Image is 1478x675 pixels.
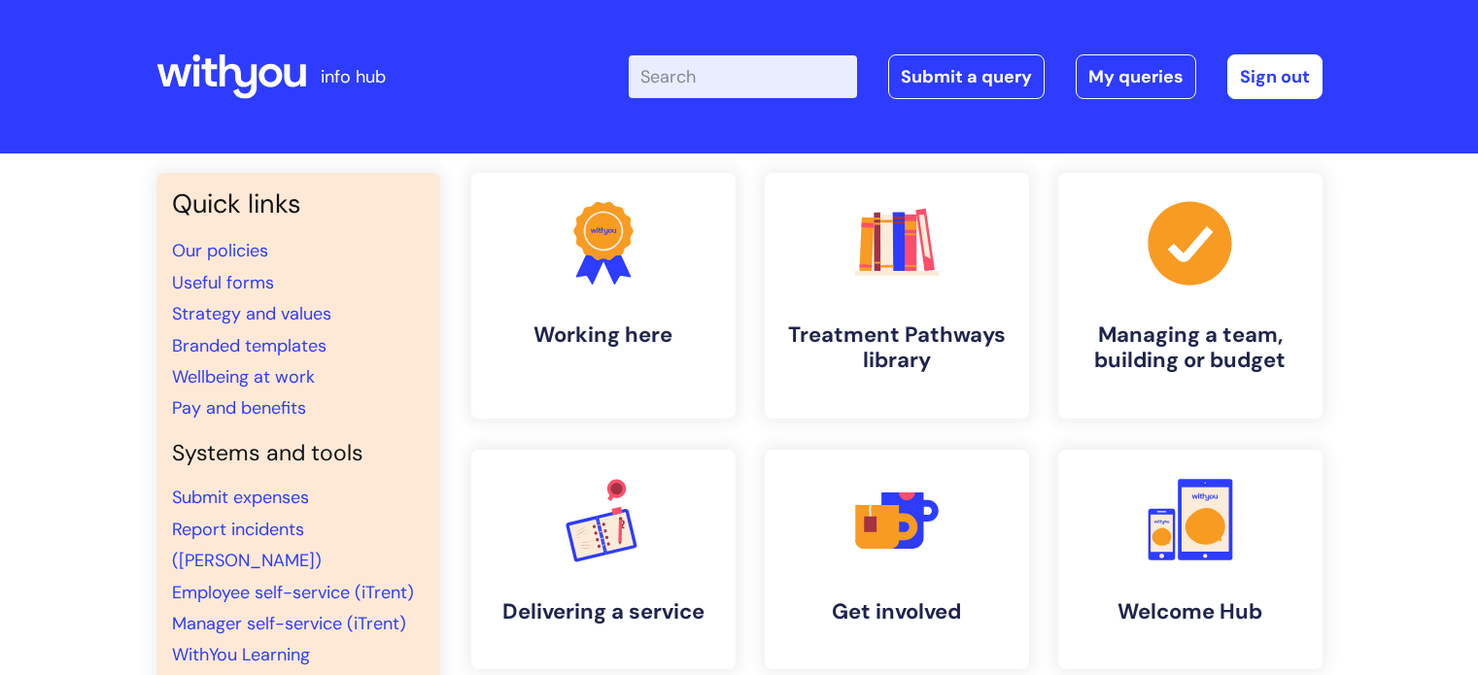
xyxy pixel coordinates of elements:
a: Manager self-service (iTrent) [172,612,406,635]
a: Submit expenses [172,486,309,509]
h4: Get involved [780,599,1014,624]
h4: Welcome Hub [1074,599,1307,624]
h3: Quick links [172,188,425,219]
h4: Working here [487,322,720,348]
a: Treatment Pathways library [765,173,1029,419]
a: Managing a team, building or budget [1058,173,1323,419]
a: WithYou Learning [172,643,310,666]
a: Our policies [172,239,268,262]
a: Submit a query [888,54,1045,99]
a: Delivering a service [471,450,736,669]
a: Strategy and values [172,302,331,325]
a: Sign out [1227,54,1323,99]
h4: Systems and tools [172,440,425,467]
h4: Treatment Pathways library [780,322,1014,374]
input: Search [629,55,857,98]
a: Wellbeing at work [172,365,315,388]
a: Get involved [765,450,1029,669]
h4: Delivering a service [487,599,720,624]
a: Working here [471,173,736,419]
h4: Managing a team, building or budget [1074,322,1307,374]
a: Pay and benefits [172,396,306,420]
div: | - [629,54,1323,99]
a: Welcome Hub [1058,450,1323,669]
p: info hub [321,61,386,92]
a: Useful forms [172,271,274,294]
a: Report incidents ([PERSON_NAME]) [172,518,322,572]
a: My queries [1076,54,1196,99]
a: Employee self-service (iTrent) [172,581,414,604]
a: Branded templates [172,334,327,357]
